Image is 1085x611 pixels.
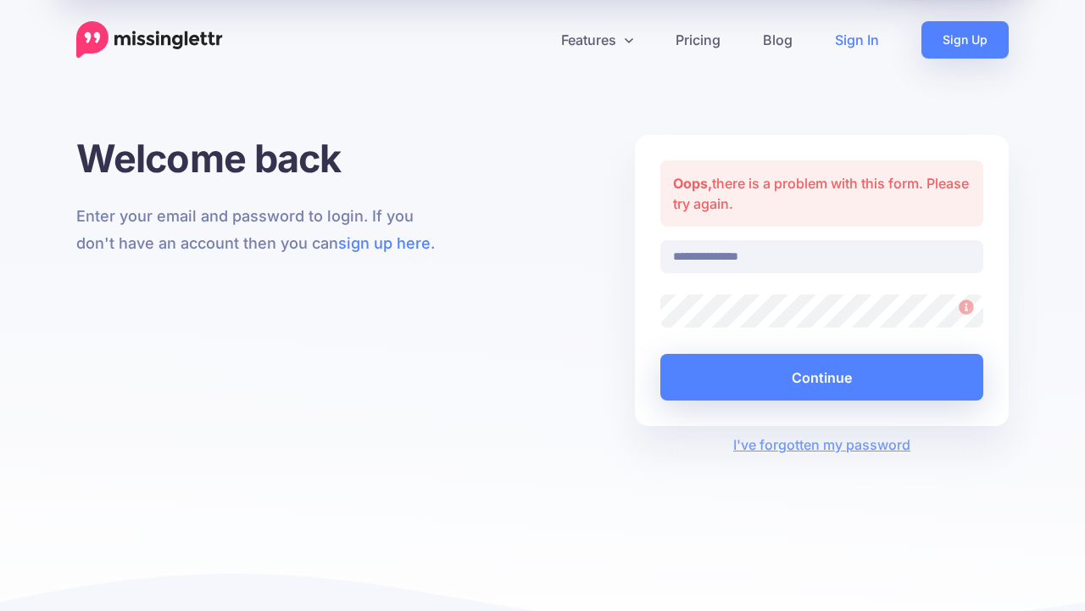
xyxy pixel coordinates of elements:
[742,21,814,59] a: Blog
[660,354,983,401] button: Continue
[76,135,450,182] h1: Welcome back
[660,160,983,227] div: there is a problem with this form. Please try again.
[814,21,900,59] a: Sign In
[673,175,712,192] strong: Oops,
[921,21,1009,59] a: Sign Up
[540,21,654,59] a: Features
[733,436,910,453] a: I've forgotten my password
[654,21,742,59] a: Pricing
[338,234,431,252] a: sign up here
[76,203,450,257] p: Enter your email and password to login. If you don't have an account then you can .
